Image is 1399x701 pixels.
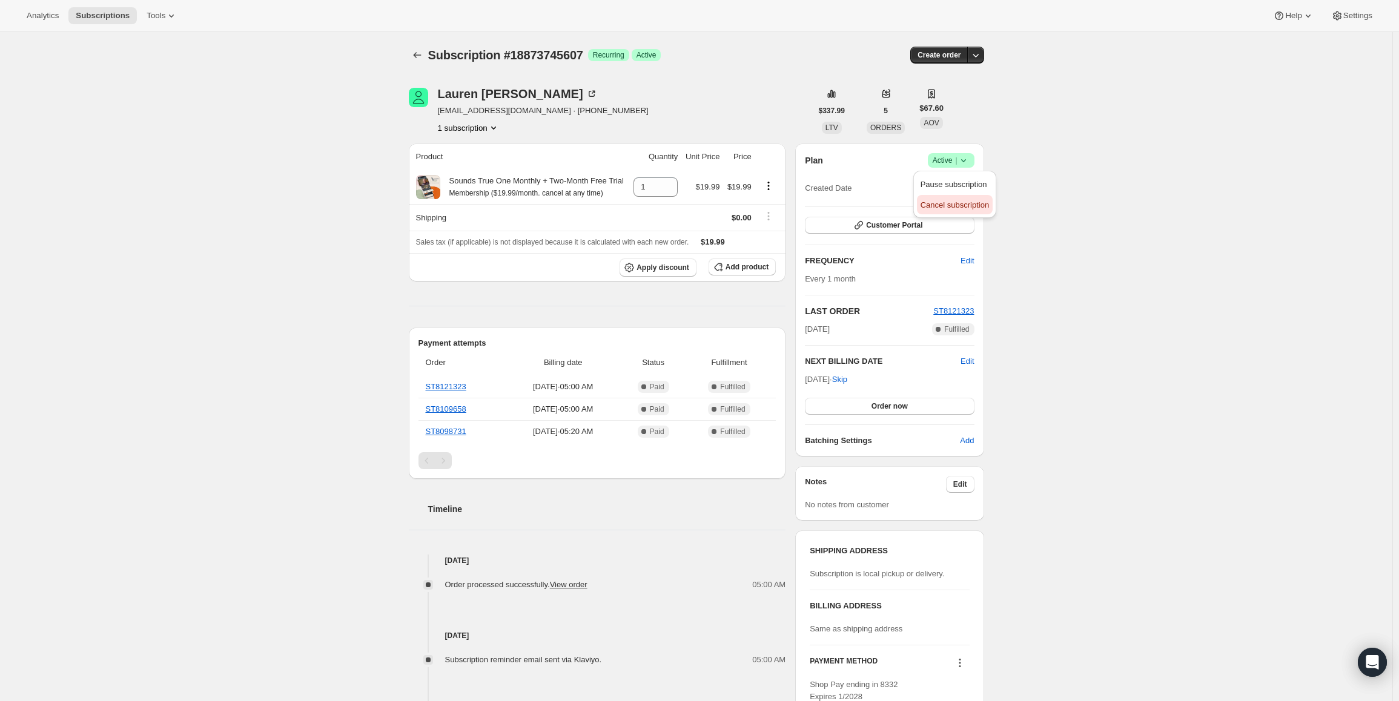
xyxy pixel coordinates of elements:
span: Same as shipping address [810,624,902,633]
span: Status [624,357,683,369]
span: Create order [918,50,961,60]
span: Created Date [805,182,852,194]
span: Subscription is local pickup or delivery. [810,569,944,578]
button: Settings [1324,7,1380,24]
span: 05:00 AM [752,579,785,591]
span: Order now [871,401,908,411]
th: Product [409,143,630,170]
span: AOV [924,119,939,127]
span: [DATE] · 05:00 AM [509,403,617,415]
button: Subscriptions [68,7,137,24]
h2: Timeline [428,503,786,515]
span: [DATE] [805,323,830,335]
span: $67.60 [919,102,944,114]
span: Subscriptions [76,11,130,21]
span: Order processed successfully. [445,580,587,589]
span: $337.99 [819,106,845,116]
span: Edit [953,479,967,489]
span: Tools [147,11,165,21]
span: Skip [832,374,847,386]
span: Edit [961,255,974,267]
div: Lauren [PERSON_NAME] [438,88,598,100]
a: ST8121323 [933,306,974,315]
span: Pause subscription [921,180,987,189]
div: Open Intercom Messenger [1358,648,1387,677]
span: Active [933,154,970,166]
button: Create order [910,47,968,64]
span: [DATE] · [805,375,847,384]
button: Product actions [759,179,778,193]
span: Fulfilled [944,324,969,334]
a: ST8121323 [426,382,466,391]
button: Analytics [19,7,66,24]
h3: SHIPPING ADDRESS [810,545,969,557]
h4: [DATE] [409,555,786,567]
span: Customer Portal [866,220,922,230]
span: Settings [1343,11,1372,21]
span: No notes from customer [805,500,889,509]
img: product img [416,175,440,199]
span: LTV [825,123,838,132]
button: Add product [709,258,776,275]
h3: Notes [805,476,946,493]
a: ST8098731 [426,427,466,436]
span: Paid [650,404,664,414]
h3: PAYMENT METHOD [810,656,878,673]
h4: [DATE] [409,630,786,642]
nav: Pagination [418,452,776,469]
span: Active [637,50,657,60]
span: Help [1285,11,1301,21]
span: Analytics [27,11,59,21]
span: Apply discount [637,263,689,272]
h6: Batching Settings [805,435,960,447]
h2: FREQUENCY [805,255,961,267]
span: Cancel subscription [921,200,989,209]
button: ST8121323 [933,305,974,317]
button: Edit [961,355,974,367]
button: Pause subscription [917,174,993,194]
small: Membership ($19.99/month. cancel at any time) [449,189,603,197]
button: 5 [876,102,895,119]
span: Paid [650,382,664,392]
button: Product actions [438,122,500,134]
button: Customer Portal [805,217,974,234]
h3: BILLING ADDRESS [810,600,969,612]
th: Shipping [409,204,630,231]
div: Sounds True One Monthly + Two-Month Free Trial [440,175,624,199]
span: $19.99 [696,182,720,191]
button: Edit [953,251,981,271]
th: Unit Price [681,143,723,170]
h2: NEXT BILLING DATE [805,355,961,367]
span: Subscription #18873745607 [428,48,583,62]
span: Add [960,435,974,447]
span: Billing date [509,357,617,369]
th: Order [418,349,506,376]
span: 05:00 AM [752,654,785,666]
button: Shipping actions [759,209,778,223]
h2: Plan [805,154,823,166]
button: Cancel subscription [917,195,993,214]
button: Apply discount [620,258,696,277]
button: Skip [825,370,855,389]
button: Add [953,431,981,450]
button: Order now [805,398,974,415]
button: Subscriptions [409,47,426,64]
button: Edit [946,476,974,493]
span: Recurring [593,50,624,60]
a: ST8109658 [426,404,466,413]
button: $337.99 [812,102,852,119]
span: [DATE] · 05:00 AM [509,381,617,393]
a: View order [550,580,587,589]
span: Fulfilled [720,382,745,392]
button: Help [1266,7,1321,24]
span: [DATE] · 05:20 AM [509,426,617,438]
span: Sales tax (if applicable) is not displayed because it is calculated with each new order. [416,238,689,246]
span: Shop Pay ending in 8332 Expires 1/2028 [810,680,898,701]
span: Fulfillment [690,357,769,369]
span: Add product [726,262,769,272]
span: 5 [884,106,888,116]
span: Lauren Dotoli [409,88,428,107]
th: Price [723,143,755,170]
